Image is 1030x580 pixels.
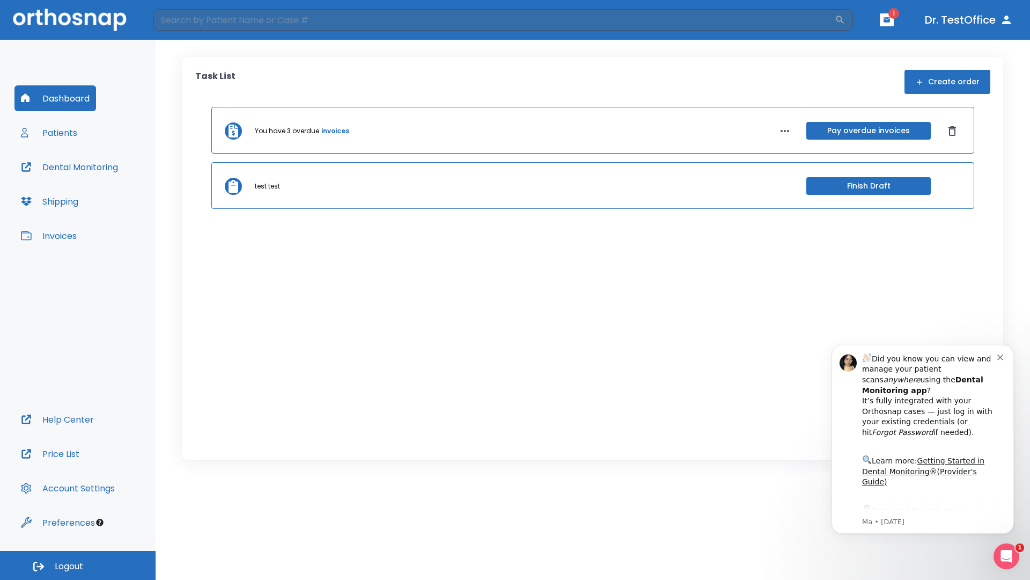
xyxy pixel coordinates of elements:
[921,10,1017,30] button: Dr. TestOffice
[195,70,236,94] p: Task List
[55,561,83,572] span: Logout
[255,182,280,191] p: test test
[47,189,182,198] p: Message from Ma, sent 1w ago
[14,85,96,111] button: Dashboard
[1016,543,1024,552] span: 1
[806,122,931,140] button: Pay overdue invoices
[13,9,127,31] img: Orthosnap
[14,441,86,467] button: Price List
[14,154,124,180] button: Dental Monitoring
[14,475,121,501] button: Account Settings
[182,23,190,32] button: Dismiss notification
[153,9,835,31] input: Search by Patient Name or Case #
[321,126,349,136] a: invoices
[14,407,100,432] button: Help Center
[888,8,899,19] span: 1
[47,175,182,230] div: Download the app: | ​ Let us know if you need help getting started!
[14,510,101,535] button: Preferences
[47,178,142,197] a: App Store
[815,329,1030,551] iframe: Intercom notifications message
[806,177,931,195] button: Finish Draft
[14,120,84,146] button: Patients
[14,189,85,214] button: Shipping
[904,70,990,94] button: Create order
[994,543,1019,569] iframe: Intercom live chat
[944,122,961,140] button: Dismiss
[14,223,83,249] button: Invoices
[255,126,319,136] p: You have 3 overdue
[95,518,105,527] div: Tooltip anchor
